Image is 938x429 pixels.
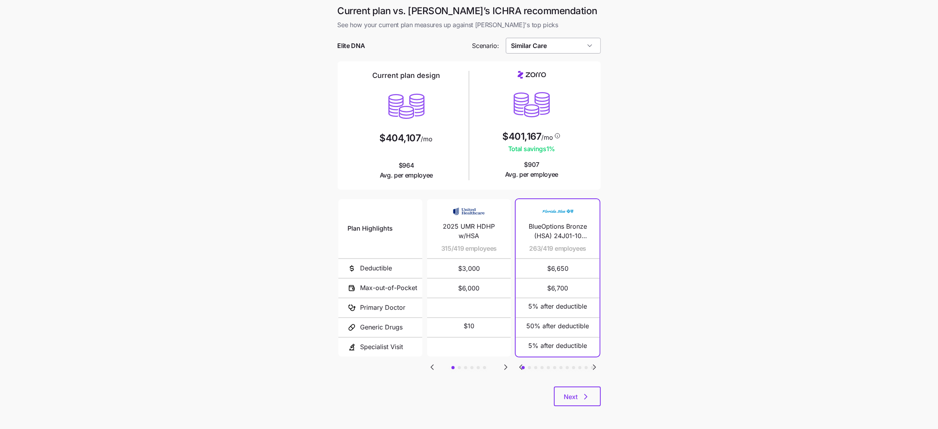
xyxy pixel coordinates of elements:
span: 5% after deductible [528,341,587,351]
span: Avg. per employee [380,170,433,180]
span: Primary Doctor [360,303,406,313]
span: 50% after deductible [526,321,589,331]
span: Generic Drugs [360,322,403,332]
span: Total savings 1 % [502,144,561,154]
span: Deductible [360,263,392,273]
img: Carrier [453,204,485,219]
svg: Go to previous slide [516,362,526,372]
img: Carrier [542,204,574,219]
span: $10 [464,321,474,331]
button: Go to next slide [589,362,600,372]
span: Next [564,392,578,401]
span: $6,000 [436,279,502,298]
span: Elite DNA [338,41,365,51]
span: 5% after deductible [528,301,587,311]
span: 2025 UMR HDHP w/HSA [436,222,502,241]
h2: Current plan design [373,71,440,80]
span: $907 [505,160,559,179]
span: $3,000 [436,259,502,278]
span: Specialist Visit [360,342,403,352]
span: See how your current plan measures up against [PERSON_NAME]'s top picks [338,20,601,30]
span: Plan Highlights [348,224,393,233]
span: $964 [380,161,433,180]
span: /mo [542,134,553,141]
button: Next [554,386,601,406]
h1: Current plan vs. [PERSON_NAME]’s ICHRA recommendation [338,5,601,17]
span: BlueOptions Bronze (HSA) 24J01-10 (Rewards / $4 Condition Care Rx) [525,222,590,241]
svg: Go to next slide [590,362,599,372]
span: Max-out-of-Pocket [360,283,418,293]
span: /mo [421,136,433,142]
span: $6,650 [525,259,590,278]
span: 315/419 employees [441,244,497,253]
button: Go to previous slide [427,362,437,372]
span: 263/419 employees [529,244,587,253]
button: Go to next slide [501,362,511,372]
svg: Go to next slide [501,362,511,372]
button: Go to previous slide [516,362,526,372]
span: $404,107 [379,133,421,143]
svg: Go to previous slide [427,362,437,372]
span: Avg. per employee [505,170,559,179]
span: $6,700 [525,279,590,298]
span: $401,167 [502,132,541,141]
span: Scenario: [472,41,499,51]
